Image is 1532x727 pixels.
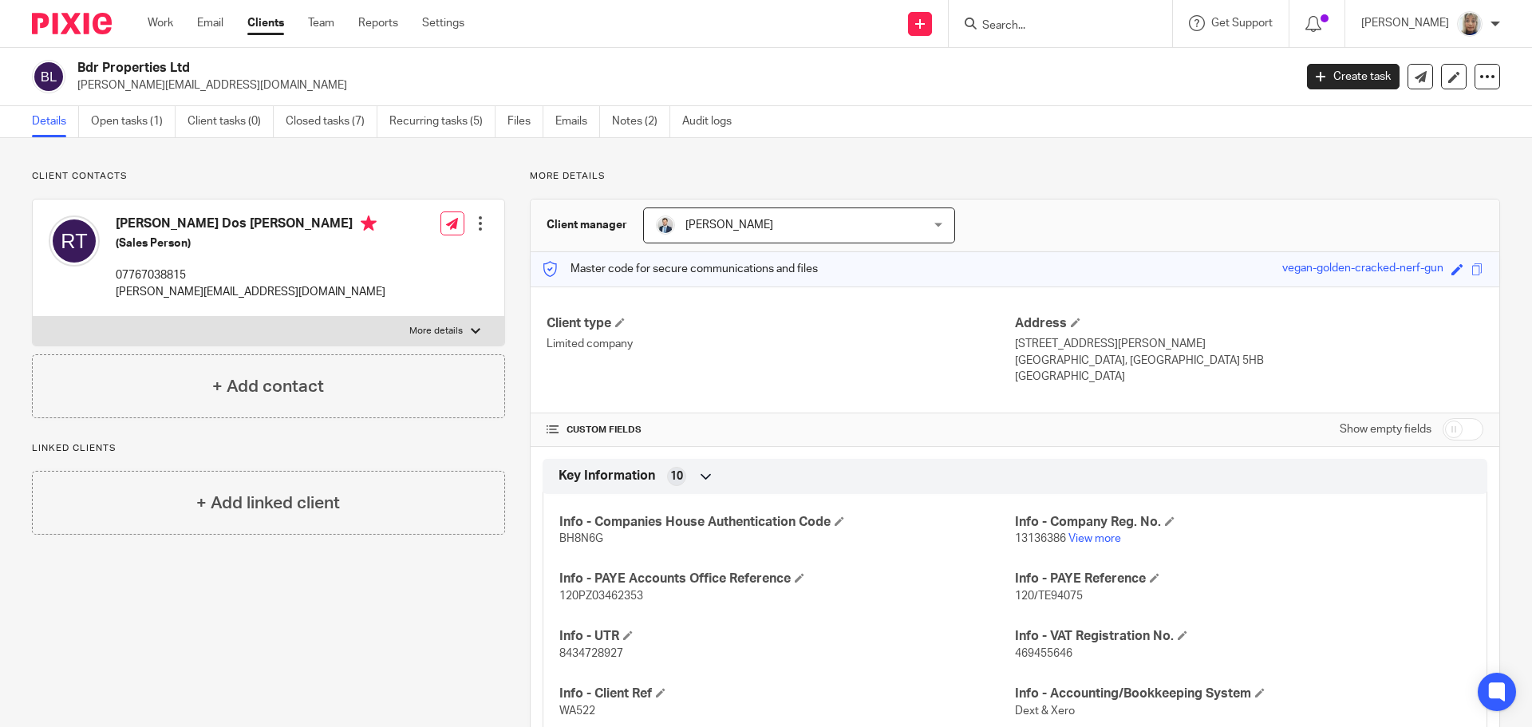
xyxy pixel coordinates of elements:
[32,106,79,137] a: Details
[1015,369,1483,385] p: [GEOGRAPHIC_DATA]
[1015,705,1075,717] span: Dext & Xero
[559,514,1015,531] h4: Info - Companies House Authentication Code
[559,571,1015,587] h4: Info - PAYE Accounts Office Reference
[361,215,377,231] i: Primary
[32,60,65,93] img: svg%3E
[559,686,1015,702] h4: Info - Client Ref
[188,106,274,137] a: Client tasks (0)
[1211,18,1273,29] span: Get Support
[1015,628,1471,645] h4: Info - VAT Registration No.
[91,106,176,137] a: Open tasks (1)
[1068,533,1121,544] a: View more
[612,106,670,137] a: Notes (2)
[1282,260,1443,279] div: vegan-golden-cracked-nerf-gun
[422,15,464,31] a: Settings
[1015,514,1471,531] h4: Info - Company Reg. No.
[559,628,1015,645] h4: Info - UTR
[77,77,1283,93] p: [PERSON_NAME][EMAIL_ADDRESS][DOMAIN_NAME]
[77,60,1042,77] h2: Bdr Properties Ltd
[116,235,385,251] h5: (Sales Person)
[1015,648,1072,659] span: 469455646
[682,106,744,137] a: Audit logs
[212,374,324,399] h4: + Add contact
[32,170,505,183] p: Client contacts
[286,106,377,137] a: Closed tasks (7)
[670,468,683,484] span: 10
[559,533,603,544] span: BH8N6G
[197,15,223,31] a: Email
[32,442,505,455] p: Linked clients
[1015,315,1483,332] h4: Address
[116,215,385,235] h4: [PERSON_NAME] Dos [PERSON_NAME]
[530,170,1500,183] p: More details
[148,15,173,31] a: Work
[547,217,627,233] h3: Client manager
[1015,353,1483,369] p: [GEOGRAPHIC_DATA], [GEOGRAPHIC_DATA] 5HB
[32,13,112,34] img: Pixie
[1340,421,1431,437] label: Show empty fields
[656,215,675,235] img: LinkedIn%20Profile.jpeg
[559,705,595,717] span: WA522
[1015,571,1471,587] h4: Info - PAYE Reference
[547,336,1015,352] p: Limited company
[555,106,600,137] a: Emails
[358,15,398,31] a: Reports
[559,648,623,659] span: 8434728927
[247,15,284,31] a: Clients
[981,19,1124,34] input: Search
[547,315,1015,332] h4: Client type
[543,261,818,277] p: Master code for secure communications and files
[389,106,496,137] a: Recurring tasks (5)
[1015,533,1066,544] span: 13136386
[1361,15,1449,31] p: [PERSON_NAME]
[507,106,543,137] a: Files
[547,424,1015,437] h4: CUSTOM FIELDS
[409,325,463,338] p: More details
[1015,336,1483,352] p: [STREET_ADDRESS][PERSON_NAME]
[559,591,643,602] span: 120PZ03462353
[308,15,334,31] a: Team
[116,267,385,283] p: 07767038815
[559,468,655,484] span: Key Information
[1457,11,1483,37] img: Sara%20Zdj%C4%99cie%20.jpg
[49,215,100,267] img: svg%3E
[1015,591,1083,602] span: 120/TE94075
[685,219,773,231] span: [PERSON_NAME]
[116,284,385,300] p: [PERSON_NAME][EMAIL_ADDRESS][DOMAIN_NAME]
[1307,64,1400,89] a: Create task
[196,491,340,516] h4: + Add linked client
[1015,686,1471,702] h4: Info - Accounting/Bookkeeping System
